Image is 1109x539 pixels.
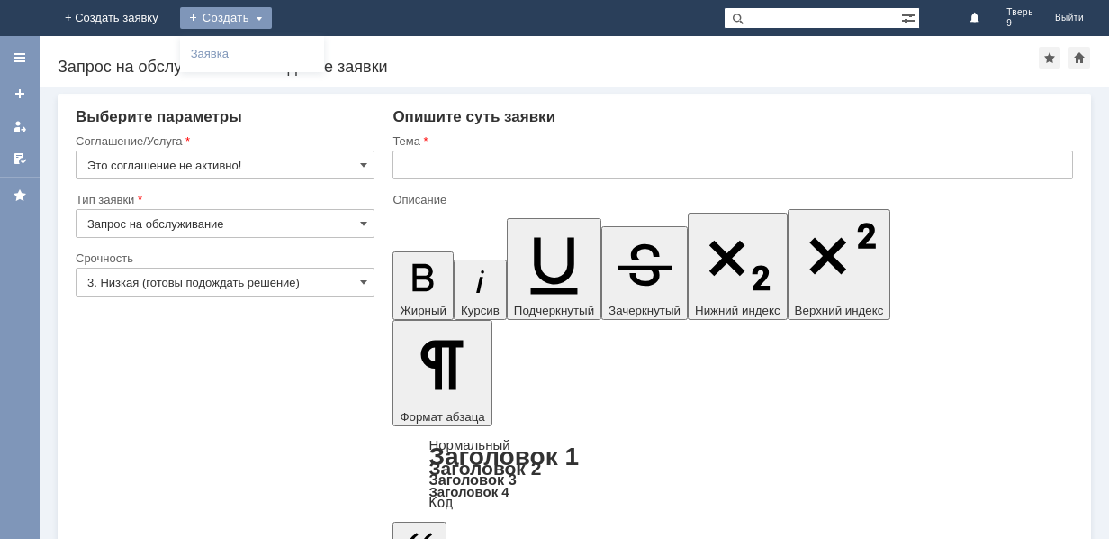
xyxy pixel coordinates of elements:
[454,260,507,320] button: Курсив
[392,194,1069,206] div: Описание
[1068,47,1090,69] div: Сделать домашней страницей
[392,135,1069,147] div: Тема
[76,108,242,125] span: Выберите параметры
[392,320,491,426] button: Формат абзаца
[184,43,320,65] a: Заявка
[392,251,454,320] button: Жирный
[180,7,272,29] div: Создать
[507,218,601,320] button: Подчеркнутый
[1039,47,1060,69] div: Добавить в избранное
[428,443,579,470] a: Заголовок 1
[428,484,509,499] a: Заголовок 4
[428,471,516,488] a: Заголовок 3
[5,144,34,173] a: Мои согласования
[400,410,484,424] span: Формат абзаца
[5,112,34,141] a: Мои заявки
[514,304,594,317] span: Подчеркнутый
[461,304,500,317] span: Курсив
[76,252,371,264] div: Срочность
[1006,18,1033,29] span: 9
[428,437,509,452] a: Нормальный
[392,439,1073,509] div: Формат абзаца
[392,108,555,125] span: Опишите суть заявки
[5,79,34,108] a: Создать заявку
[1006,7,1033,18] span: Тверь
[428,458,541,479] a: Заголовок 2
[58,58,1039,76] div: Запрос на обслуживание / Создание заявки
[601,226,688,320] button: Зачеркнутый
[901,8,919,25] span: Расширенный поиск
[400,304,446,317] span: Жирный
[76,135,371,147] div: Соглашение/Услуга
[76,194,371,206] div: Тип заявки
[695,304,780,317] span: Нижний индекс
[609,304,681,317] span: Зачеркнутый
[688,213,788,320] button: Нижний индекс
[795,304,884,317] span: Верхний индекс
[788,209,891,320] button: Верхний индекс
[428,495,453,511] a: Код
